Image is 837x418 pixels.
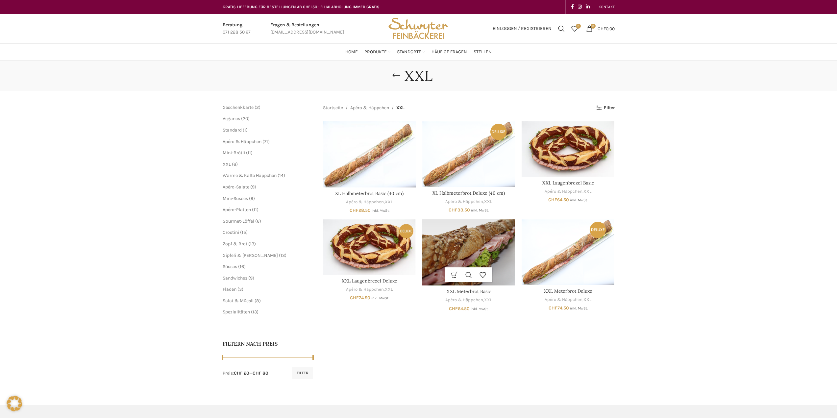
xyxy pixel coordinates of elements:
[223,184,249,190] a: Apéro-Salate
[397,45,425,59] a: Standorte
[549,305,557,311] span: CHF
[548,197,557,203] span: CHF
[570,306,588,310] small: inkl. MwSt.
[350,295,359,301] span: CHF
[250,275,253,281] span: 9
[223,230,239,235] a: Crostini
[595,0,618,13] div: Secondary navigation
[397,49,421,55] span: Standorte
[256,105,259,110] span: 2
[223,116,240,121] a: Veganes
[448,267,462,282] a: Wähle Optionen für „XXL Meterbrot Basic“
[223,150,245,156] span: Mini-Brötli
[219,45,618,59] div: Main navigation
[569,2,576,12] a: Facebook social link
[323,104,343,111] a: Startseite
[385,286,393,293] a: XXL
[253,309,257,315] span: 13
[596,105,614,111] a: Filter
[462,267,476,282] a: Schnellansicht
[350,208,358,213] span: CHF
[599,5,615,9] span: KONTAKT
[342,278,397,284] a: XXL Laugenbrezel Deluxe
[323,199,416,205] div: ,
[223,275,247,281] a: Sandwiches
[242,230,246,235] span: 15
[292,367,313,379] button: Filter
[445,199,483,205] a: Apéro & Häppchen
[396,104,405,111] span: XXL
[346,286,384,293] a: Apéro & Häppchen
[432,190,505,196] a: XL Halbmeterbrot Deluxe (40 cm)
[583,188,591,195] a: XXL
[345,45,358,59] a: Home
[583,22,618,35] a: 0 CHF0.00
[364,49,387,55] span: Produkte
[598,26,615,31] bdi: 0.00
[350,295,370,301] bdi: 74.50
[385,199,393,205] a: XXL
[431,49,467,55] span: Häufige Fragen
[223,309,250,315] a: Spezialitäten
[345,49,358,55] span: Home
[346,199,384,205] a: Apéro & Häppchen
[223,241,247,247] a: Zopf & Brot
[449,306,470,311] bdi: 64.50
[422,199,515,205] div: ,
[449,207,470,213] bdi: 33.50
[223,21,251,36] a: Infobox link
[350,104,389,111] a: Apéro & Häppchen
[598,26,606,31] span: CHF
[544,288,592,294] a: XXL Meterbrot Deluxe
[545,297,582,303] a: Apéro & Häppchen
[445,297,483,303] a: Apéro & Häppchen
[251,196,253,201] span: 9
[576,2,584,12] a: Instagram social link
[223,286,236,292] a: Fladen
[256,298,259,304] span: 8
[323,104,405,111] nav: Breadcrumb
[223,196,248,201] a: Mini-Süsses
[223,253,278,258] a: Gipfeli & [PERSON_NAME]
[371,296,389,300] small: inkl. MwSt.
[250,241,254,247] span: 13
[243,116,248,121] span: 20
[449,306,458,311] span: CHF
[223,207,251,212] a: Apéro-Platten
[484,297,492,303] a: XXL
[471,307,488,311] small: inkl. MwSt.
[335,190,404,196] a: XL Halbmeterbrot Basic (40 cm)
[223,127,242,133] a: Standard
[555,22,568,35] a: Suchen
[223,139,261,144] span: Apéro & Häppchen
[239,286,242,292] span: 3
[223,298,254,304] span: Salat & Müesli
[223,218,254,224] a: Gourmet-Löffel
[522,121,614,177] a: XXL Laugenbrezel Basic
[254,207,257,212] span: 11
[449,207,457,213] span: CHF
[493,26,552,31] span: Einloggen / Registrieren
[568,22,581,35] a: 0
[431,45,467,59] a: Häufige Fragen
[223,105,254,110] a: Geschenkkarte
[223,370,268,377] div: Preis: —
[223,161,231,167] a: XXL
[223,340,313,347] h5: Filtern nach Preis
[223,173,277,178] a: Warme & Kalte Häppchen
[568,22,581,35] div: Meine Wunschliste
[474,49,492,55] span: Stellen
[223,264,237,269] span: Süsses
[447,288,491,294] a: XXL Meterbrot Basic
